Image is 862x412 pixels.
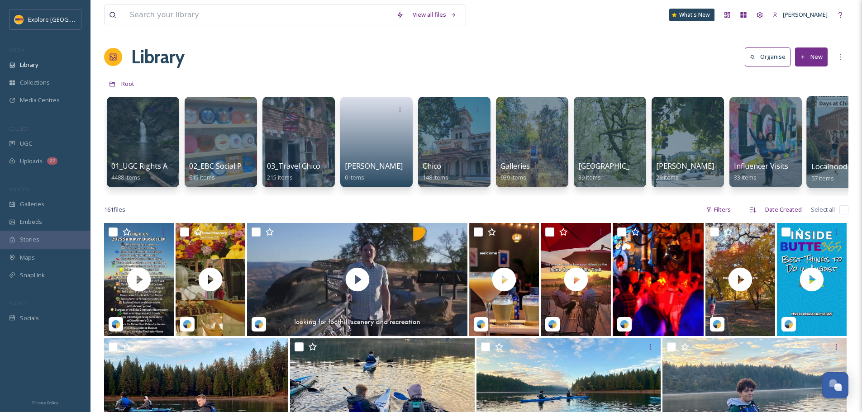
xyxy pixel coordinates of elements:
button: Organise [745,47,791,66]
span: 939 items [500,173,526,181]
span: Privacy Policy [32,400,58,406]
span: 39 items [578,173,601,181]
span: 33 items [734,173,757,181]
span: [PERSON_NAME] [783,10,828,19]
img: snapsea-logo.png [713,320,722,329]
a: Root [121,78,134,89]
a: 02_EBC Social Posts615 items [189,162,256,181]
a: [GEOGRAPHIC_DATA]39 items [578,162,651,181]
span: Chico [423,161,441,171]
span: 4488 items [111,173,140,181]
span: 161 file s [104,205,125,214]
span: 57 items [811,174,834,182]
a: [PERSON_NAME] [768,6,832,24]
img: thumbnail [541,223,610,336]
span: Galleries [20,200,44,208]
span: Explore [GEOGRAPHIC_DATA] [28,15,108,24]
a: Organise [745,47,795,66]
input: Search your library [125,5,392,25]
img: thumbnail [104,223,174,336]
a: [PERSON_NAME]29 items [656,162,714,181]
a: What's New [669,9,714,21]
img: thumbnail [469,223,539,336]
div: 27 [47,157,57,165]
div: Filters [701,201,735,218]
a: [PERSON_NAME]0 items [345,162,403,181]
span: Media Centres [20,96,60,104]
span: MEDIA [9,47,25,53]
span: UGC [20,139,32,148]
img: snapsea-logo.png [548,320,557,329]
a: Influencer Visits33 items [734,162,788,181]
span: Stories [20,235,39,244]
span: Uploads [20,157,43,166]
img: snapsea-logo.png [111,320,120,329]
button: Open Chat [822,372,848,398]
span: COLLECT [9,125,29,132]
a: Library [131,43,185,71]
img: thumbnail [247,223,467,336]
span: 0 items [345,173,364,181]
img: thumbnail [705,223,775,336]
button: New [795,47,828,66]
span: [PERSON_NAME] [656,161,714,171]
span: [GEOGRAPHIC_DATA] [578,161,651,171]
img: snapsea-logo.png [784,320,793,329]
span: 01_UGC Rights Approved [111,161,196,171]
a: 03_Travel Chico Social Posts215 items [267,162,362,181]
a: Chico148 items [423,162,448,181]
img: thumbnail [176,223,245,336]
span: Root [121,80,134,88]
span: Collections [20,78,50,87]
span: 615 items [189,173,215,181]
span: 215 items [267,173,293,181]
span: 02_EBC Social Posts [189,161,256,171]
span: WIDGETS [9,186,30,193]
img: thumbnail [777,223,847,336]
span: 148 items [423,173,448,181]
a: Galleries939 items [500,162,530,181]
a: Privacy Policy [32,397,58,407]
img: snapsea-logo.png [183,320,192,329]
span: Embeds [20,218,42,226]
span: Galleries [500,161,530,171]
div: Date Created [761,201,806,218]
span: Socials [20,314,39,322]
span: Maps [20,253,35,262]
img: snapsea-logo.png [476,320,486,329]
span: 03_Travel Chico Social Posts [267,161,362,171]
span: SnapLink [20,271,45,279]
a: View all files [408,6,461,24]
span: [PERSON_NAME] [345,161,403,171]
img: snapsea-logo.png [254,320,263,329]
img: Butte%20County%20logo.png [14,15,24,24]
span: SOCIALS [9,300,27,307]
span: Select all [811,205,835,214]
img: explorebuttecountyca-5729672.jpg [613,223,704,336]
span: Library [20,61,38,69]
span: 29 items [656,173,679,181]
img: snapsea-logo.png [620,320,629,329]
span: Influencer Visits [734,161,788,171]
a: 01_UGC Rights Approved4488 items [111,162,196,181]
